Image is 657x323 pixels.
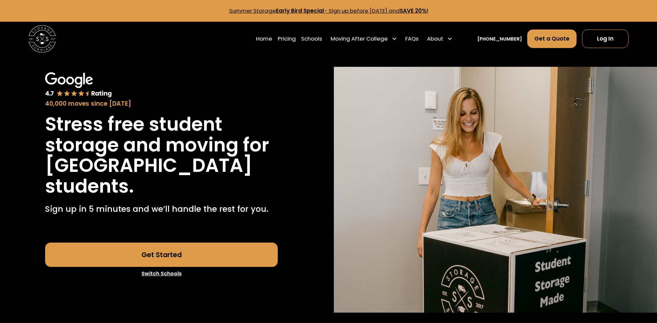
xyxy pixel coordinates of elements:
[276,7,324,15] strong: Early Bird Special
[334,67,657,313] img: Storage Scholars will have everything waiting for you in your room when you arrive to campus.
[582,30,628,48] a: Log In
[45,176,134,197] h1: students.
[328,29,400,48] div: Moving After College
[405,29,419,48] a: FAQs
[427,35,443,43] div: About
[477,35,522,42] a: [PHONE_NUMBER]
[45,243,278,267] a: Get Started
[400,7,428,15] strong: SAVE 20%!
[45,267,278,281] a: Switch Schools
[29,25,56,53] img: Storage Scholars main logo
[45,155,252,176] h1: [GEOGRAPHIC_DATA]
[229,7,428,15] a: Summer StorageEarly Bird Special- Sign up before [DATE] andSAVE 20%!
[45,72,112,98] img: Google 4.7 star rating
[527,30,577,48] a: Get a Quote
[278,29,296,48] a: Pricing
[45,114,278,155] h1: Stress free student storage and moving for
[256,29,272,48] a: Home
[424,29,455,48] div: About
[45,99,278,108] div: 40,000 moves since [DATE]
[45,203,268,215] p: Sign up in 5 minutes and we’ll handle the rest for you.
[301,29,322,48] a: Schools
[331,35,388,43] div: Moving After College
